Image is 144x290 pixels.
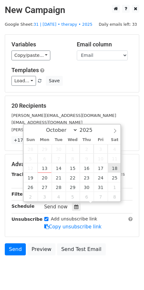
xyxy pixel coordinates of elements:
[38,138,52,142] span: Mon
[52,144,66,154] span: September 30, 2025
[66,182,80,192] span: October 29, 2025
[24,144,38,154] span: September 28, 2025
[94,182,108,192] span: October 31, 2025
[52,138,66,142] span: Tue
[11,204,34,209] strong: Schedule
[11,41,67,48] h5: Variables
[11,76,36,86] a: Load...
[52,182,66,192] span: October 28, 2025
[11,67,39,73] a: Templates
[52,173,66,182] span: October 21, 2025
[24,182,38,192] span: October 26, 2025
[11,113,116,118] small: [PERSON_NAME][EMAIL_ADDRESS][DOMAIN_NAME]
[38,154,52,163] span: October 6, 2025
[80,182,94,192] span: October 30, 2025
[5,243,26,255] a: Send
[24,154,38,163] span: October 5, 2025
[51,216,97,222] label: Add unsubscribe link
[66,144,80,154] span: October 1, 2025
[94,192,108,201] span: November 7, 2025
[46,76,62,86] button: Save
[94,138,108,142] span: Fri
[97,22,139,27] a: Daily emails left: 33
[5,5,139,16] h2: New Campaign
[66,163,80,173] span: October 15, 2025
[27,243,55,255] a: Preview
[52,192,66,201] span: November 4, 2025
[11,161,133,168] h5: Advanced
[38,192,52,201] span: November 3, 2025
[80,138,94,142] span: Thu
[80,163,94,173] span: October 16, 2025
[5,22,92,27] small: Google Sheet:
[33,22,92,27] a: 31 | [DATE] • therapy • 2025
[24,163,38,173] span: October 12, 2025
[80,192,94,201] span: November 6, 2025
[11,172,33,177] strong: Tracking
[66,173,80,182] span: October 22, 2025
[108,173,122,182] span: October 25, 2025
[97,21,139,28] span: Daily emails left: 33
[11,217,43,222] strong: Unsubscribe
[24,138,38,142] span: Sun
[108,138,122,142] span: Sat
[80,173,94,182] span: October 23, 2025
[11,192,28,197] strong: Filters
[94,173,108,182] span: October 24, 2025
[78,127,101,133] input: Year
[108,163,122,173] span: October 18, 2025
[11,51,50,60] a: Copy/paste...
[94,144,108,154] span: October 3, 2025
[38,173,52,182] span: October 20, 2025
[11,127,116,132] small: [PERSON_NAME][EMAIL_ADDRESS][DOMAIN_NAME]
[11,136,38,144] a: +17 more
[66,192,80,201] span: November 5, 2025
[57,243,105,255] a: Send Test Email
[100,171,125,178] label: UTM Codes
[38,182,52,192] span: October 27, 2025
[52,163,66,173] span: October 14, 2025
[108,154,122,163] span: October 11, 2025
[94,154,108,163] span: October 10, 2025
[108,144,122,154] span: October 4, 2025
[38,163,52,173] span: October 13, 2025
[11,120,83,125] small: [EMAIL_ADDRESS][DOMAIN_NAME]
[24,173,38,182] span: October 19, 2025
[52,154,66,163] span: October 7, 2025
[38,144,52,154] span: September 29, 2025
[112,260,144,290] iframe: Chat Widget
[66,138,80,142] span: Wed
[24,192,38,201] span: November 2, 2025
[66,154,80,163] span: October 8, 2025
[108,192,122,201] span: November 8, 2025
[108,182,122,192] span: November 1, 2025
[94,163,108,173] span: October 17, 2025
[77,41,133,48] h5: Email column
[44,224,102,230] a: Copy unsubscribe link
[11,102,133,109] h5: 20 Recipients
[80,144,94,154] span: October 2, 2025
[80,154,94,163] span: October 9, 2025
[44,204,68,210] span: Send now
